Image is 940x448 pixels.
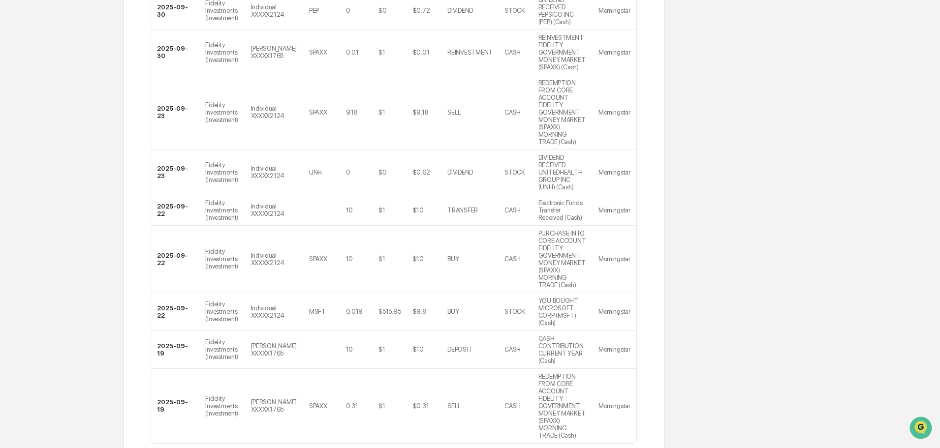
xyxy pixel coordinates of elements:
div: Fidelity Investments (Investment) [205,300,239,323]
div: PURCHASE INTO CORE ACCOUNT FIDELITY GOVERNMENT MONEY MARKET (SPAXX) MORNING TRADE (Cash) [538,230,587,289]
div: $1 [378,255,385,263]
div: STOCK [504,7,525,14]
div: DIVIDEND [447,169,473,176]
div: CASH [504,109,521,116]
td: 2025-09-19 [151,331,199,369]
div: $1 [378,207,385,214]
td: 2025-09-22 [151,226,199,293]
div: TRANSFER [447,207,478,214]
div: SELL [447,109,461,116]
div: 0 [346,169,350,176]
a: 🗄️Attestations [67,120,126,138]
div: Fidelity Investments (Investment) [205,101,239,123]
div: $0.72 [413,7,430,14]
div: $1 [378,346,385,353]
button: Start new chat [167,78,179,90]
td: [PERSON_NAME] XXXXX1765 [245,30,303,75]
div: SPAXX [309,255,327,263]
div: UNH [309,169,322,176]
div: CASH CONTRIBUTION CURRENT YEAR (Cash) [538,335,587,364]
td: 2025-09-22 [151,293,199,331]
td: 2025-09-23 [151,150,199,195]
div: Start new chat [33,75,161,85]
div: DIVIDEND [447,7,473,14]
div: SELL [447,402,461,410]
td: Morningstar [593,369,636,443]
div: 🗄️ [71,125,79,133]
div: $0.62 [413,169,430,176]
td: Morningstar [593,30,636,75]
td: Morningstar [593,75,636,150]
div: $10 [413,346,424,353]
div: 10 [346,346,353,353]
td: 2025-09-23 [151,75,199,150]
div: $0 [378,7,386,14]
a: 🖐️Preclearance [6,120,67,138]
div: REINVESTMENT FIDELITY GOVERNMENT MONEY MARKET (SPAXX) (Cash) [538,34,587,71]
div: Fidelity Investments (Investment) [205,41,239,63]
td: Morningstar [593,195,636,226]
span: Data Lookup [20,143,62,152]
div: Electronic Funds Transfer Received (Cash) [538,199,587,221]
div: CASH [504,346,521,353]
div: 0 [346,7,350,14]
div: $1 [378,49,385,56]
td: 2025-09-19 [151,369,199,443]
td: 2025-09-30 [151,30,199,75]
div: BUY [447,255,459,263]
div: CASH [504,49,521,56]
div: 9.18 [346,109,358,116]
td: Individual XXXXX2124 [245,150,303,195]
td: Individual XXXXX2124 [245,293,303,331]
div: SPAXX [309,402,327,410]
div: $0 [378,169,386,176]
div: BUY [447,308,459,315]
div: DIVIDEND RECEIVED UNITEDHEALTH GROUP INC (UNH) (Cash) [538,154,587,191]
div: SPAXX [309,49,327,56]
div: Fidelity Investments (Investment) [205,161,239,183]
div: 10 [346,255,353,263]
iframe: Open customer support [909,416,935,442]
div: We're available if you need us! [33,85,125,93]
div: STOCK [504,169,525,176]
td: Morningstar [593,331,636,369]
span: Preclearance [20,124,63,134]
div: $515.95 [378,308,401,315]
p: How can we help? [10,21,179,36]
a: Powered byPylon [69,166,119,174]
td: [PERSON_NAME] XXXXX1765 [245,369,303,443]
div: $9.8 [413,308,426,315]
div: MSFT [309,308,326,315]
div: REDEMPTION FROM CORE ACCOUNT FIDELITY GOVERNMENT MONEY MARKET (SPAXX) MORNING TRADE (Cash) [538,373,587,439]
td: [PERSON_NAME] XXXXX1765 [245,331,303,369]
div: 🔎 [10,144,18,151]
td: Individual XXXXX2124 [245,75,303,150]
div: 0.019 [346,308,363,315]
div: STOCK [504,308,525,315]
div: PEP [309,7,319,14]
a: 🔎Data Lookup [6,139,66,156]
div: $9.18 [413,109,429,116]
td: Morningstar [593,150,636,195]
span: Attestations [81,124,122,134]
div: $0.31 [413,402,429,410]
div: CASH [504,402,521,410]
div: $0.01 [413,49,430,56]
div: REINVESTMENT [447,49,493,56]
div: CASH [504,207,521,214]
div: REDEMPTION FROM CORE ACCOUNT FIDELITY GOVERNMENT MONEY MARKET (SPAXX) MORNING TRADE (Cash) [538,79,587,146]
td: Morningstar [593,293,636,331]
div: $10 [413,207,424,214]
div: DEPOSIT [447,346,472,353]
div: 0.01 [346,49,359,56]
div: Fidelity Investments (Investment) [205,248,239,270]
div: YOU BOUGHT MICROSOFT CORP (MSFT) (Cash) [538,297,587,327]
span: Pylon [98,167,119,174]
div: SPAXX [309,109,327,116]
td: 2025-09-22 [151,195,199,226]
td: Morningstar [593,226,636,293]
img: 1746055101610-c473b297-6a78-478c-a979-82029cc54cd1 [10,75,28,93]
div: $1 [378,109,385,116]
